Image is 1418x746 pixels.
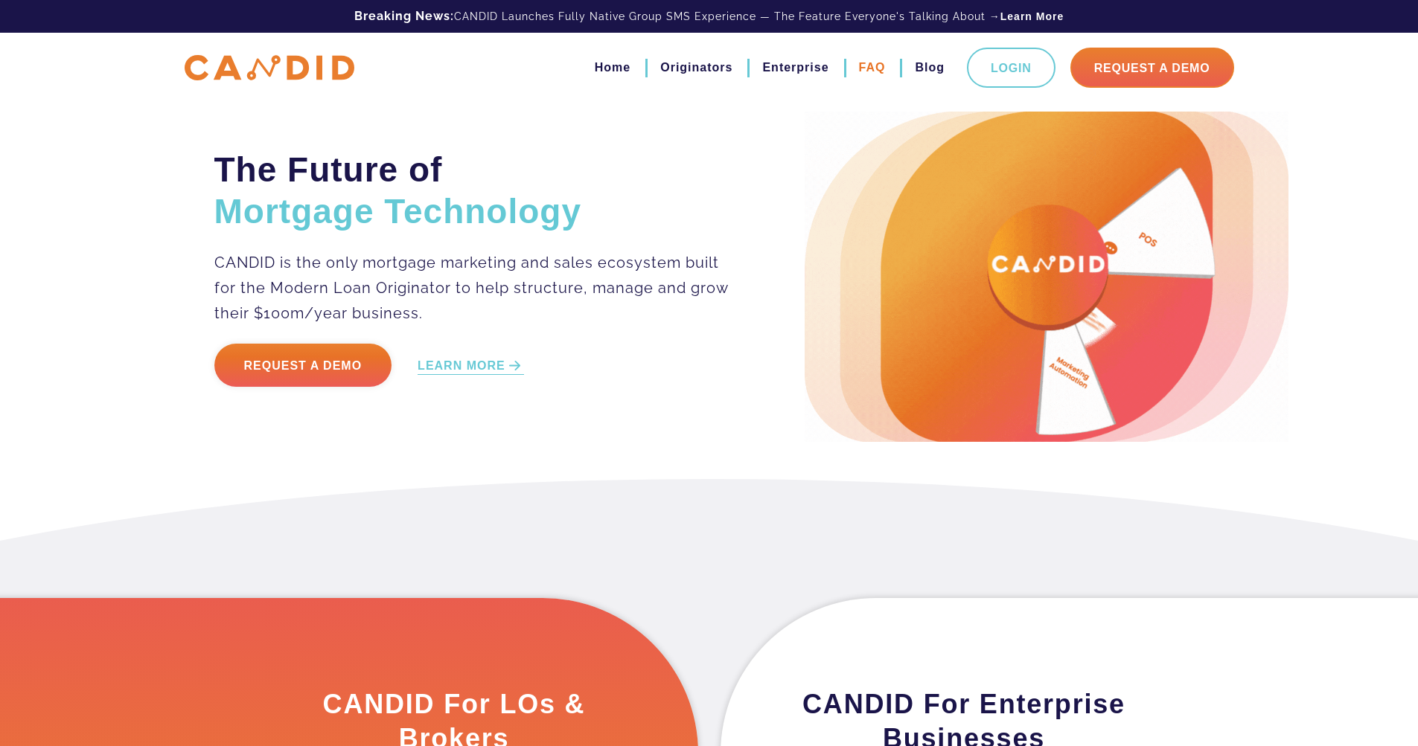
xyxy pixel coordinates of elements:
a: Blog [915,55,945,80]
a: Request A Demo [1070,48,1234,88]
a: Enterprise [762,55,828,80]
p: CANDID is the only mortgage marketing and sales ecosystem built for the Modern Loan Originator to... [214,250,730,326]
a: Request a Demo [214,344,392,387]
span: Mortgage Technology [214,192,582,231]
img: CANDID APP [185,55,354,81]
a: FAQ [859,55,886,80]
img: Candid Hero Image [805,112,1288,442]
b: Breaking News: [354,9,454,23]
a: LEARN MORE [418,358,524,375]
a: Home [595,55,630,80]
h2: The Future of [214,149,730,232]
a: Learn More [1000,9,1064,24]
a: Login [967,48,1055,88]
a: Originators [660,55,732,80]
